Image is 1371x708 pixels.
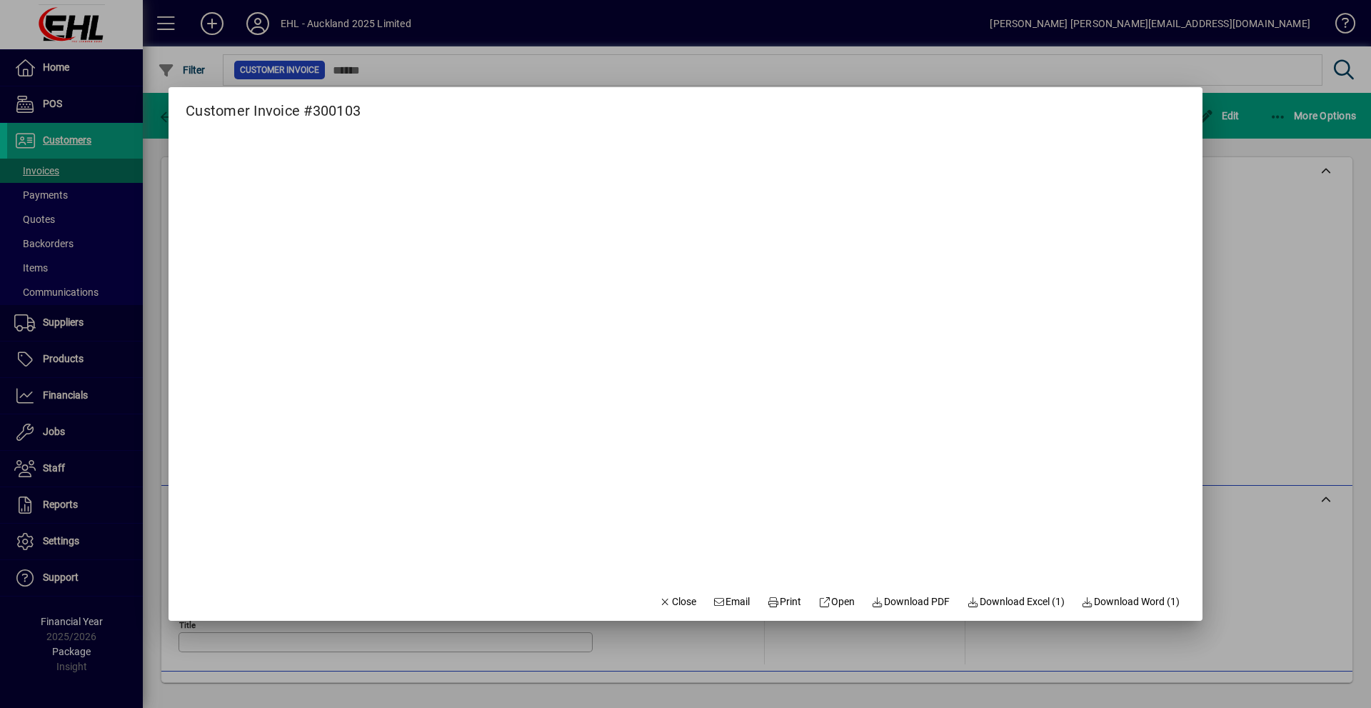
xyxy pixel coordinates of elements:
span: Close [659,594,696,609]
button: Close [653,589,702,615]
button: Download Excel (1) [961,589,1070,615]
span: Download Excel (1) [967,594,1065,609]
a: Open [813,589,860,615]
h2: Customer Invoice #300103 [169,87,378,122]
button: Print [761,589,807,615]
span: Download Word (1) [1082,594,1180,609]
span: Download PDF [872,594,950,609]
a: Download PDF [866,589,956,615]
button: Email [708,589,756,615]
span: Print [767,594,801,609]
span: Email [713,594,750,609]
button: Download Word (1) [1076,589,1186,615]
span: Open [818,594,855,609]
